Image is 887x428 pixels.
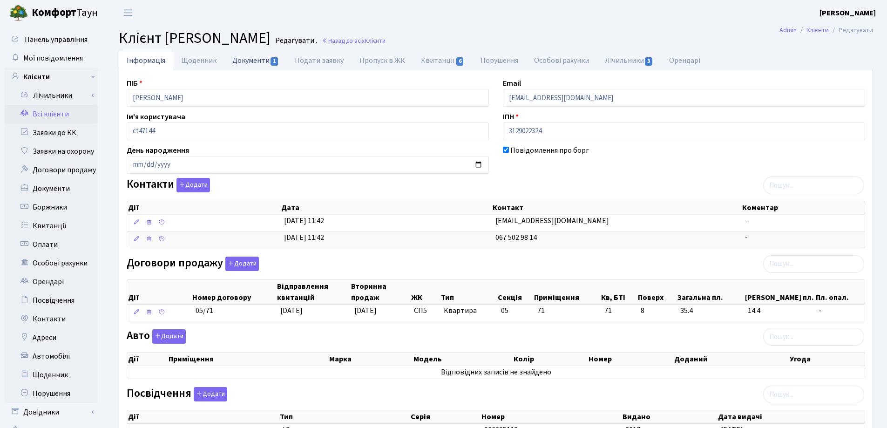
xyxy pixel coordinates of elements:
[9,4,28,22] img: logo.png
[224,51,287,70] a: Документи
[537,306,545,316] span: 71
[191,386,227,402] a: Додати
[273,36,317,45] small: Редагувати .
[744,280,815,304] th: [PERSON_NAME] пл.
[352,51,413,70] a: Пропуск в ЖК
[765,20,887,40] nav: breadcrumb
[5,198,98,217] a: Боржники
[194,387,227,401] button: Посвідчення
[414,306,436,316] span: СП5
[473,51,526,70] a: Порушення
[119,51,173,70] a: Інформація
[763,255,864,273] input: Пошук...
[174,177,210,193] a: Додати
[127,178,210,192] label: Контакти
[350,280,410,304] th: Вторинна продаж
[661,51,708,70] a: Орендарі
[173,51,224,70] a: Щоденник
[127,257,259,271] label: Договори продажу
[410,410,481,423] th: Серія
[365,36,386,45] span: Клієнти
[413,353,512,366] th: Модель
[481,410,622,423] th: Номер
[191,280,276,304] th: Номер договору
[5,142,98,161] a: Заявки на охорону
[600,280,637,304] th: Кв, БТІ
[5,105,98,123] a: Всі клієнти
[495,216,609,226] span: [EMAIL_ADDRESS][DOMAIN_NAME]
[779,25,797,35] a: Admin
[5,272,98,291] a: Орендарі
[127,280,191,304] th: Дії
[284,216,324,226] span: [DATE] 11:42
[11,86,98,105] a: Лічильники
[32,5,76,20] b: Комфорт
[127,201,280,214] th: Дії
[829,25,873,35] li: Редагувати
[280,306,303,316] span: [DATE]
[5,68,98,86] a: Клієнти
[413,51,472,70] a: Квитанції
[503,111,519,122] label: ІПН
[5,254,98,272] a: Особові рахунки
[763,386,864,403] input: Пошук...
[763,177,864,194] input: Пошук...
[456,57,464,66] span: 6
[604,306,634,316] span: 71
[5,310,98,328] a: Контакти
[741,201,865,214] th: Коментар
[444,306,493,316] span: Квартира
[637,280,677,304] th: Поверх
[116,5,140,20] button: Переключити навігацію
[806,25,829,35] a: Клієнти
[497,280,534,304] th: Секція
[677,280,744,304] th: Загальна пл.
[23,53,83,63] span: Мої повідомлення
[176,178,210,192] button: Контакти
[5,123,98,142] a: Заявки до КК
[5,384,98,403] a: Порушення
[284,232,324,243] span: [DATE] 11:42
[127,78,142,89] label: ПІБ
[492,201,741,214] th: Контакт
[5,366,98,384] a: Щоденник
[748,306,811,316] span: 14.4
[127,145,189,156] label: День народження
[225,257,259,271] button: Договори продажу
[503,78,521,89] label: Email
[533,280,600,304] th: Приміщення
[510,145,589,156] label: Повідомлення про борг
[5,403,98,421] a: Довідники
[819,7,876,19] a: [PERSON_NAME]
[673,353,789,366] th: Доданий
[280,201,492,214] th: Дата
[127,387,227,401] label: Посвідчення
[168,353,329,366] th: Приміщення
[127,366,865,379] td: Відповідних записів не знайдено
[645,57,652,66] span: 3
[5,291,98,310] a: Посвідчення
[815,280,865,304] th: Пл. опал.
[410,280,440,304] th: ЖК
[501,306,508,316] span: 05
[287,51,352,70] a: Подати заявку
[5,347,98,366] a: Автомобілі
[150,328,186,344] a: Додати
[526,51,597,70] a: Особові рахунки
[440,280,497,304] th: Тип
[763,328,864,346] input: Пошук...
[5,235,98,254] a: Оплати
[5,30,98,49] a: Панель управління
[32,5,98,21] span: Таун
[819,8,876,18] b: [PERSON_NAME]
[5,217,98,235] a: Квитанції
[354,306,377,316] span: [DATE]
[588,353,673,366] th: Номер
[5,328,98,347] a: Адреси
[5,179,98,198] a: Документи
[127,353,168,366] th: Дії
[127,410,279,423] th: Дії
[819,306,861,316] span: -
[789,353,865,366] th: Угода
[119,27,271,49] span: Клієнт [PERSON_NAME]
